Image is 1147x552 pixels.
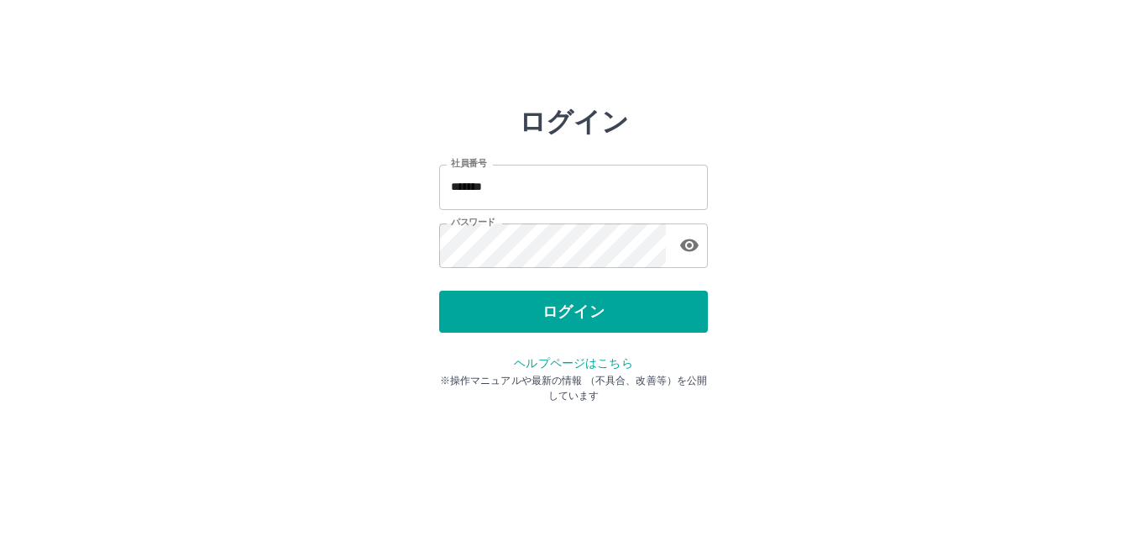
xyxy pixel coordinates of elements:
[451,216,495,229] label: パスワード
[451,157,486,170] label: 社員番号
[439,291,708,333] button: ログイン
[439,373,708,403] p: ※操作マニュアルや最新の情報 （不具合、改善等）を公開しています
[514,356,632,370] a: ヘルプページはこちら
[519,106,629,138] h2: ログイン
